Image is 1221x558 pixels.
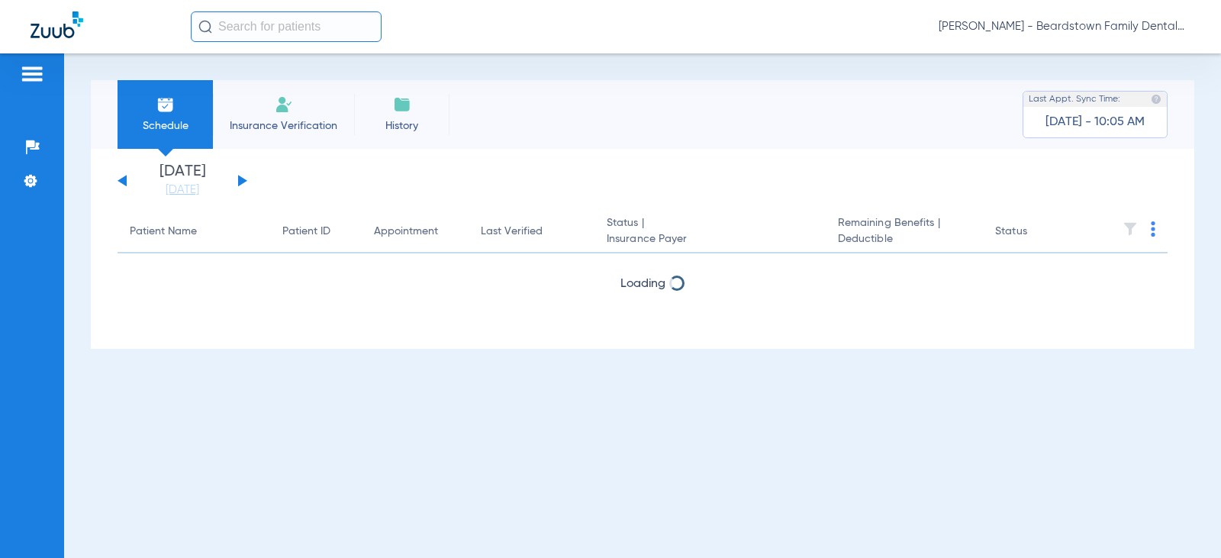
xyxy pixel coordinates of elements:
th: Remaining Benefits | [826,211,983,253]
span: Loading [620,278,665,290]
img: Manual Insurance Verification [275,95,293,114]
span: History [366,118,438,134]
span: [PERSON_NAME] - Beardstown Family Dental [939,19,1190,34]
div: Patient Name [130,224,197,240]
span: [DATE] - 10:05 AM [1045,115,1145,130]
div: Patient Name [130,224,258,240]
img: filter.svg [1123,221,1138,237]
img: Schedule [156,95,175,114]
div: Appointment [374,224,438,240]
img: group-dot-blue.svg [1151,221,1155,237]
a: [DATE] [137,182,228,198]
span: Last Appt. Sync Time: [1029,92,1120,107]
div: Last Verified [481,224,543,240]
div: Last Verified [481,224,582,240]
img: Zuub Logo [31,11,83,38]
span: Insurance Payer [607,231,813,247]
span: Deductible [838,231,971,247]
img: History [393,95,411,114]
th: Status | [594,211,826,253]
span: Insurance Verification [224,118,343,134]
div: Patient ID [282,224,350,240]
img: last sync help info [1151,94,1161,105]
div: Appointment [374,224,456,240]
th: Status [983,211,1086,253]
li: [DATE] [137,164,228,198]
input: Search for patients [191,11,382,42]
span: Schedule [129,118,201,134]
img: hamburger-icon [20,65,44,83]
div: Patient ID [282,224,330,240]
img: Search Icon [198,20,212,34]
